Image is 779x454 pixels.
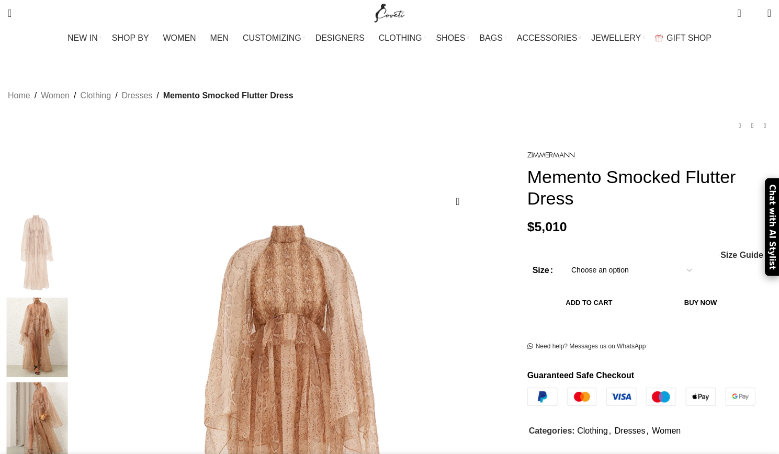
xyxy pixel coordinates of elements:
[80,89,111,103] a: Clothing
[243,28,305,49] a: CUSTOMIZING
[112,28,153,49] a: SHOP BY
[67,33,98,43] span: NEW IN
[646,424,648,438] span: ,
[529,426,575,435] span: Categories:
[527,152,574,158] img: Zimmermann
[591,28,645,49] a: JEWELLERY
[479,33,502,43] span: BAGS
[517,33,578,43] span: ACCESSORIES
[527,220,567,234] bdi: 5,010
[8,89,293,103] nav: Breadcrumb
[651,292,750,314] button: Buy now
[517,28,581,49] a: ACCESSORIES
[210,28,232,49] a: MEN
[315,28,368,49] a: DESIGNERS
[615,426,646,435] a: Dresses
[315,33,365,43] span: DESIGNERS
[479,28,506,49] a: BAGS
[533,292,646,314] button: Add to cart
[5,213,69,292] img: Elevate your elegance in this Zimmermann Dresses from the 2025 resort wear edit
[732,3,746,24] a: 0
[41,89,70,103] a: Women
[163,28,200,49] a: WOMEN
[667,33,712,43] span: GIFT SHOP
[379,28,426,49] a: CLOTHING
[655,35,663,41] img: GiftBag
[122,89,153,103] a: Dresses
[527,343,646,351] a: Need help? Messages us on WhatsApp
[527,371,635,380] strong: Guaranteed Safe Checkout
[8,89,30,103] a: Home
[738,5,746,13] span: 0
[609,424,611,438] span: ,
[210,33,229,43] span: MEN
[527,166,771,209] h1: Memento Smocked Flutter Dress
[436,33,465,43] span: SHOES
[655,28,712,49] a: GIFT SHOP
[749,3,760,24] div: My Wishlist
[3,28,776,49] div: Main navigation
[379,33,422,43] span: CLOTHING
[733,119,746,132] a: Previous product
[243,33,301,43] span: CUSTOMIZING
[591,33,641,43] span: JEWELLERY
[720,251,763,259] a: Size Guide
[751,10,759,18] span: 0
[163,33,196,43] span: WOMEN
[436,28,469,49] a: SHOES
[67,28,101,49] a: NEW IN
[163,89,293,103] span: Memento Smocked Flutter Dress
[372,8,407,17] a: Site logo
[577,426,608,435] a: Clothing
[527,220,535,234] span: $
[3,3,17,24] a: Search
[527,388,755,406] img: guaranteed-safe-checkout-bordered.j
[533,264,553,277] label: Size
[112,33,149,43] span: SHOP BY
[5,298,69,377] img: available now at Coveti.
[652,426,681,435] a: Women
[759,119,771,132] a: Next product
